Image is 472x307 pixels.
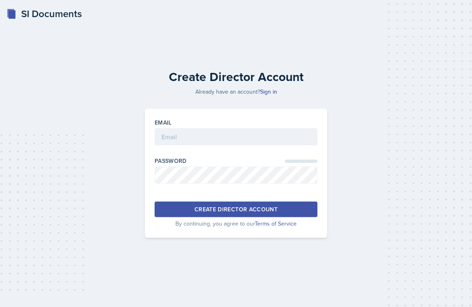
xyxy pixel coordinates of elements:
div: Create Director Account [194,205,278,213]
h2: Create Director Account [145,70,327,84]
a: SI Documents [7,7,82,21]
label: Password [155,157,187,165]
input: Email [155,128,317,145]
p: Already have an account? [145,88,327,96]
p: By continuing, you agree to our [155,219,317,228]
a: Sign in [260,88,277,96]
a: Terms of Service [255,219,297,228]
button: Create Director Account [155,202,317,217]
label: Email [155,118,172,127]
